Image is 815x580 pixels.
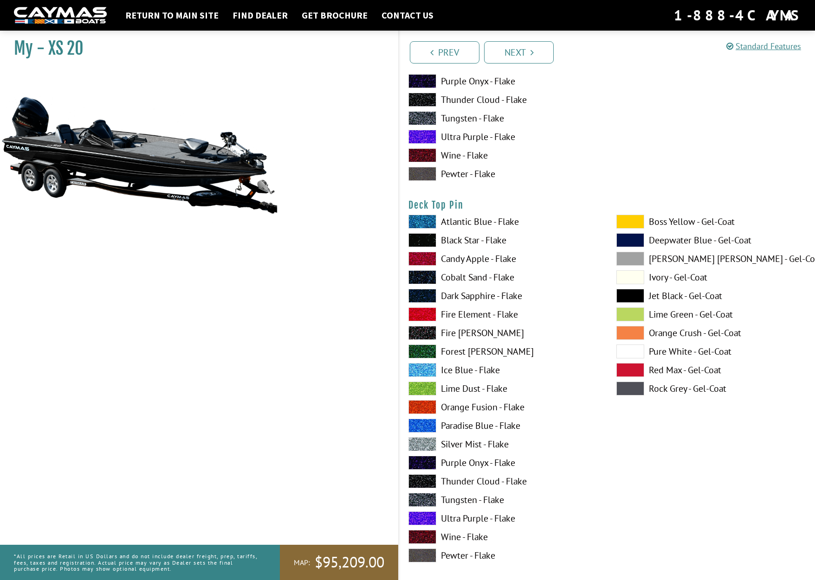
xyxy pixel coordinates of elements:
[377,9,438,21] a: Contact Us
[616,252,806,266] label: [PERSON_NAME] [PERSON_NAME] - Gel-Coat
[294,558,310,567] span: MAP:
[408,233,598,247] label: Black Star - Flake
[408,252,598,266] label: Candy Apple - Flake
[408,111,598,125] label: Tungsten - Flake
[726,41,801,51] a: Standard Features
[14,7,107,24] img: white-logo-c9c8dbefe5ff5ceceb0f0178aa75bf4bb51f6bca0971e226c86eb53dfe498488.png
[408,511,598,525] label: Ultra Purple - Flake
[616,363,806,377] label: Red Max - Gel-Coat
[408,199,806,211] h4: Deck Top Pin
[616,307,806,321] label: Lime Green - Gel-Coat
[616,270,806,284] label: Ivory - Gel-Coat
[408,167,598,181] label: Pewter - Flake
[14,38,375,59] h1: My - XS 20
[616,382,806,395] label: Rock Grey - Gel-Coat
[408,419,598,433] label: Paradise Blue - Flake
[315,553,384,572] span: $95,209.00
[484,41,554,64] a: Next
[408,344,598,358] label: Forest [PERSON_NAME]
[408,130,598,144] label: Ultra Purple - Flake
[408,93,598,107] label: Thunder Cloud - Flake
[408,215,598,229] label: Atlantic Blue - Flake
[408,270,598,284] label: Cobalt Sand - Flake
[408,456,598,470] label: Purple Onyx - Flake
[408,400,598,414] label: Orange Fusion - Flake
[616,215,806,229] label: Boss Yellow - Gel-Coat
[14,548,259,576] p: *All prices are Retail in US Dollars and do not include dealer freight, prep, tariffs, fees, taxe...
[407,40,815,64] ul: Pagination
[408,74,598,88] label: Purple Onyx - Flake
[280,545,398,580] a: MAP:$95,209.00
[410,41,479,64] a: Prev
[228,9,292,21] a: Find Dealer
[408,148,598,162] label: Wine - Flake
[408,326,598,340] label: Fire [PERSON_NAME]
[408,530,598,544] label: Wine - Flake
[616,233,806,247] label: Deepwater Blue - Gel-Coat
[408,307,598,321] label: Fire Element - Flake
[121,9,223,21] a: Return to main site
[408,437,598,451] label: Silver Mist - Flake
[408,493,598,507] label: Tungsten - Flake
[408,548,598,562] label: Pewter - Flake
[408,289,598,303] label: Dark Sapphire - Flake
[616,326,806,340] label: Orange Crush - Gel-Coat
[297,9,372,21] a: Get Brochure
[616,289,806,303] label: Jet Black - Gel-Coat
[408,474,598,488] label: Thunder Cloud - Flake
[408,382,598,395] label: Lime Dust - Flake
[674,5,801,25] div: 1-888-4CAYMAS
[408,363,598,377] label: Ice Blue - Flake
[616,344,806,358] label: Pure White - Gel-Coat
